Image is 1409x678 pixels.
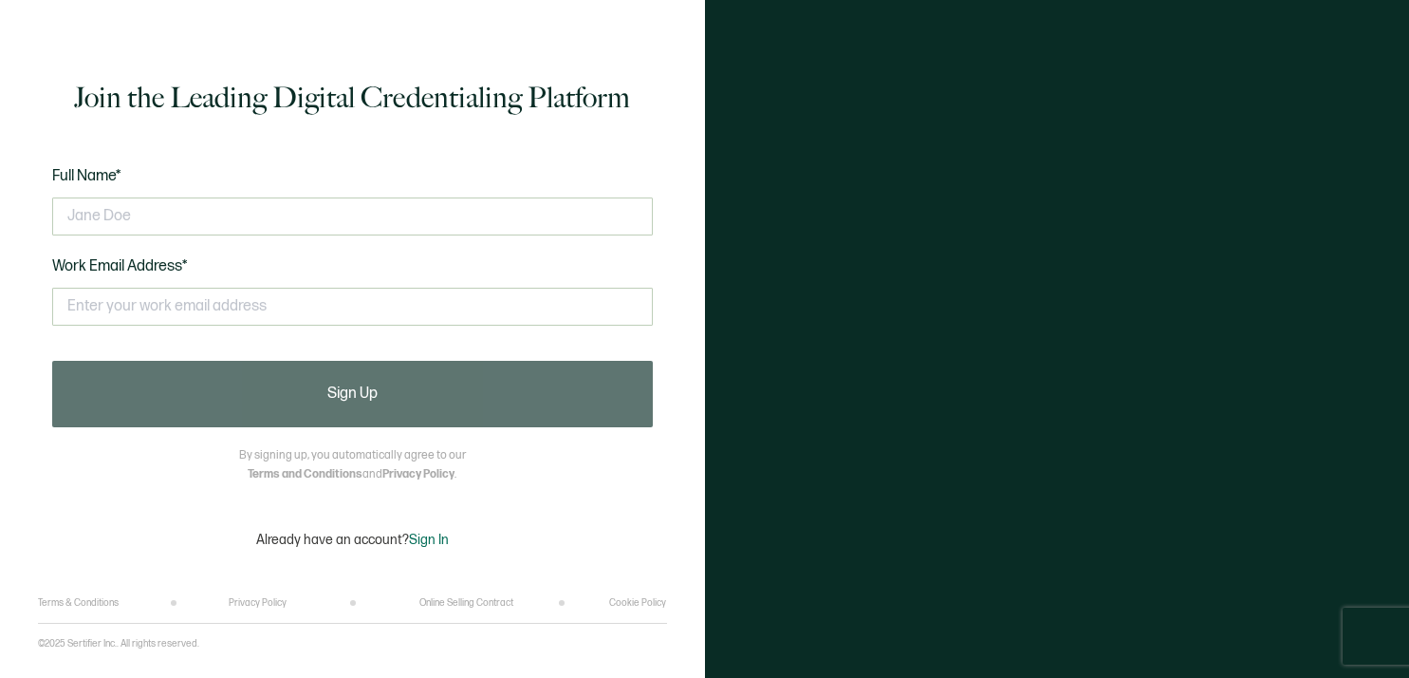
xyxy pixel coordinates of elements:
[52,198,653,235] input: Jane Doe
[239,446,466,484] p: By signing up, you automatically agree to our and .
[52,167,121,185] span: Full Name*
[382,467,454,481] a: Privacy Policy
[52,288,653,326] input: Enter your work email address
[327,386,378,402] span: Sign Up
[52,257,188,275] span: Work Email Address*
[229,597,287,609] a: Privacy Policy
[256,532,449,548] p: Already have an account?
[38,597,119,609] a: Terms & Conditions
[74,79,630,117] h1: Join the Leading Digital Credentialing Platform
[52,361,653,427] button: Sign Up
[409,532,449,548] span: Sign In
[248,467,362,481] a: Terms and Conditions
[609,597,666,609] a: Cookie Policy
[38,638,199,650] p: ©2025 Sertifier Inc.. All rights reserved.
[419,597,513,609] a: Online Selling Contract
